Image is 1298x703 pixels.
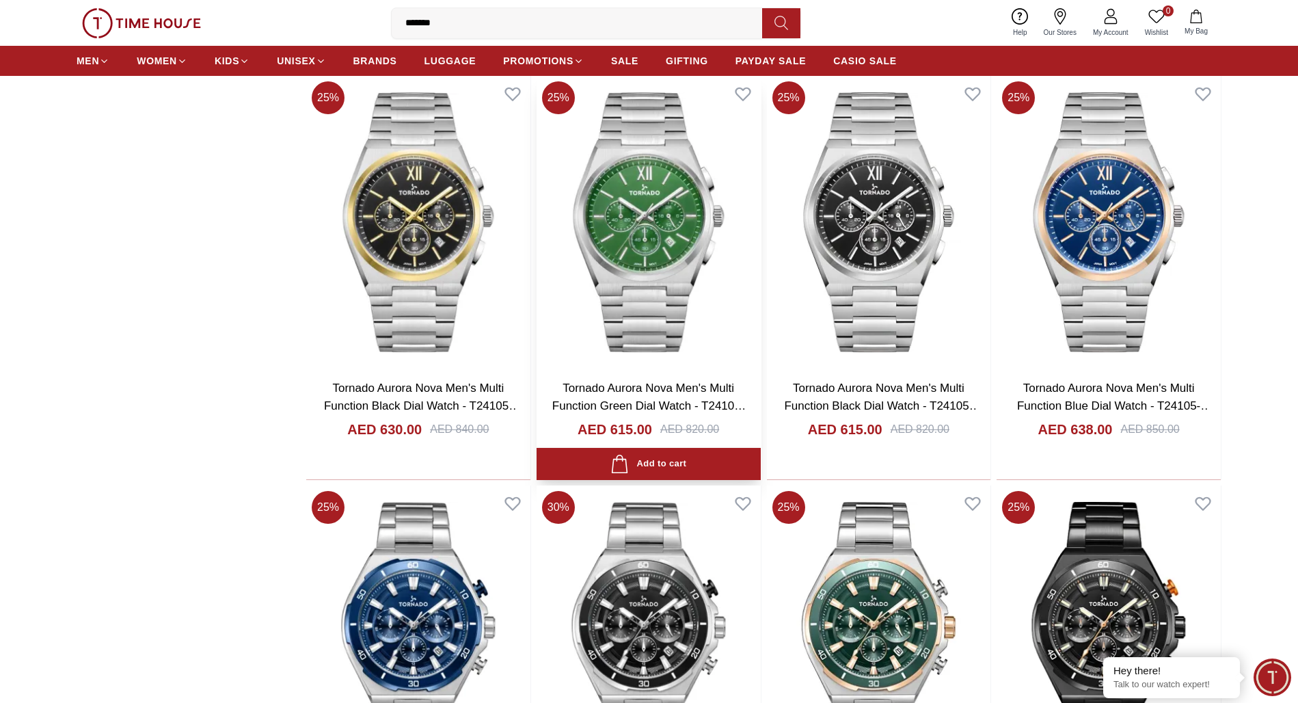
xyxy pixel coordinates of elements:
[767,76,991,369] img: Tornado Aurora Nova Men's Multi Function Black Dial Watch - T24105-SBSB
[1087,27,1134,38] span: My Account
[1176,7,1216,39] button: My Bag
[1179,26,1213,36] span: My Bag
[660,421,719,438] div: AED 820.00
[542,491,575,524] span: 30 %
[312,491,344,524] span: 25 %
[1163,5,1174,16] span: 0
[1113,664,1230,678] div: Hey there!
[503,54,573,68] span: PROMOTIONS
[1008,27,1033,38] span: Help
[611,54,638,68] span: SALE
[1005,5,1036,40] a: Help
[324,382,520,429] a: Tornado Aurora Nova Men's Multi Function Black Dial Watch - T24105-TBSB
[306,76,530,369] img: Tornado Aurora Nova Men's Multi Function Black Dial Watch - T24105-TBSB
[1113,679,1230,691] p: Talk to our watch expert!
[542,81,575,114] span: 25 %
[82,8,201,38] img: ...
[772,81,805,114] span: 25 %
[215,49,249,73] a: KIDS
[277,54,315,68] span: UNISEX
[77,54,99,68] span: MEN
[537,448,761,480] button: Add to cart
[833,49,897,73] a: CASIO SALE
[1002,491,1035,524] span: 25 %
[735,54,806,68] span: PAYDAY SALE
[537,76,761,369] img: Tornado Aurora Nova Men's Multi Function Green Dial Watch - T24105-SBSH
[1139,27,1174,38] span: Wishlist
[1120,421,1179,438] div: AED 850.00
[1036,5,1085,40] a: Our Stores
[735,49,806,73] a: PAYDAY SALE
[997,76,1221,369] img: Tornado Aurora Nova Men's Multi Function Blue Dial Watch - T24105-KBSN
[833,54,897,68] span: CASIO SALE
[77,49,109,73] a: MEN
[578,420,652,439] h4: AED 615.00
[347,420,422,439] h4: AED 630.00
[215,54,239,68] span: KIDS
[1038,27,1082,38] span: Our Stores
[666,54,708,68] span: GIFTING
[808,420,882,439] h4: AED 615.00
[430,421,489,438] div: AED 840.00
[277,49,325,73] a: UNISEX
[424,54,476,68] span: LUGGAGE
[1254,659,1291,696] div: Chat Widget
[1137,5,1176,40] a: 0Wishlist
[1038,420,1113,439] h4: AED 638.00
[784,382,980,429] a: Tornado Aurora Nova Men's Multi Function Black Dial Watch - T24105-SBSB
[353,54,397,68] span: BRANDS
[611,49,638,73] a: SALE
[552,382,746,429] a: Tornado Aurora Nova Men's Multi Function Green Dial Watch - T24105-SBSH
[424,49,476,73] a: LUGGAGE
[353,49,397,73] a: BRANDS
[503,49,584,73] a: PROMOTIONS
[137,49,187,73] a: WOMEN
[666,49,708,73] a: GIFTING
[1017,382,1212,429] a: Tornado Aurora Nova Men's Multi Function Blue Dial Watch - T24105-KBSN
[137,54,177,68] span: WOMEN
[312,81,344,114] span: 25 %
[1002,81,1035,114] span: 25 %
[772,491,805,524] span: 25 %
[891,421,949,438] div: AED 820.00
[610,455,686,473] div: Add to cart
